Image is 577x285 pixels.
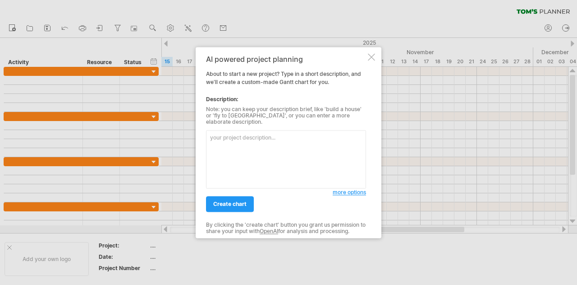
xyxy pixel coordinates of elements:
[260,228,278,235] a: OpenAI
[206,106,366,126] div: Note: you can keep your description brief, like 'build a house' or 'fly to [GEOGRAPHIC_DATA]', or...
[333,188,366,196] a: more options
[206,196,254,212] a: create chart
[206,55,366,230] div: About to start a new project? Type in a short description, and we'll create a custom-made Gantt c...
[333,189,366,196] span: more options
[213,201,247,207] span: create chart
[206,222,366,235] div: By clicking the 'create chart' button you grant us permission to share your input with for analys...
[206,55,366,63] div: AI powered project planning
[206,95,366,103] div: Description:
